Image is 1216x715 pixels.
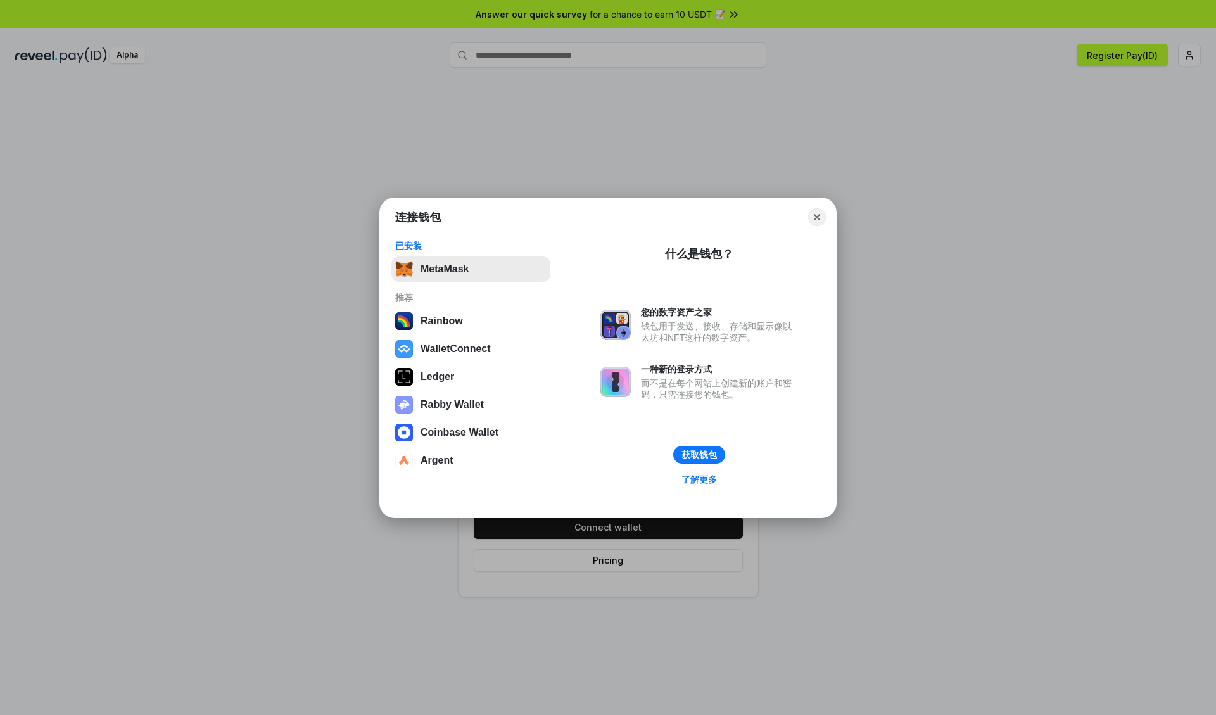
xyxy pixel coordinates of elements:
[681,449,717,460] div: 获取钱包
[421,455,453,466] div: Argent
[421,263,469,275] div: MetaMask
[391,308,550,334] button: Rainbow
[395,240,547,251] div: 已安装
[600,367,631,397] img: svg+xml,%3Csvg%20xmlns%3D%22http%3A%2F%2Fwww.w3.org%2F2000%2Fsvg%22%20fill%3D%22none%22%20viewBox...
[391,364,550,389] button: Ledger
[395,424,413,441] img: svg+xml,%3Csvg%20width%3D%2228%22%20height%3D%2228%22%20viewBox%3D%220%200%2028%2028%22%20fill%3D...
[673,446,725,464] button: 获取钱包
[421,371,454,383] div: Ledger
[641,377,798,400] div: 而不是在每个网站上创建新的账户和密码，只需连接您的钱包。
[681,474,717,485] div: 了解更多
[391,420,550,445] button: Coinbase Wallet
[395,368,413,386] img: svg+xml,%3Csvg%20xmlns%3D%22http%3A%2F%2Fwww.w3.org%2F2000%2Fsvg%22%20width%3D%2228%22%20height%3...
[395,452,413,469] img: svg+xml,%3Csvg%20width%3D%2228%22%20height%3D%2228%22%20viewBox%3D%220%200%2028%2028%22%20fill%3D...
[641,307,798,318] div: 您的数字资产之家
[395,260,413,278] img: svg+xml,%3Csvg%20fill%3D%22none%22%20height%3D%2233%22%20viewBox%3D%220%200%2035%2033%22%20width%...
[395,210,441,225] h1: 连接钱包
[395,312,413,330] img: svg+xml,%3Csvg%20width%3D%22120%22%20height%3D%22120%22%20viewBox%3D%220%200%20120%20120%22%20fil...
[641,364,798,375] div: 一种新的登录方式
[391,392,550,417] button: Rabby Wallet
[421,315,463,327] div: Rainbow
[421,427,498,438] div: Coinbase Wallet
[641,320,798,343] div: 钱包用于发送、接收、存储和显示像以太坊和NFT这样的数字资产。
[395,340,413,358] img: svg+xml,%3Csvg%20width%3D%2228%22%20height%3D%2228%22%20viewBox%3D%220%200%2028%2028%22%20fill%3D...
[665,246,733,262] div: 什么是钱包？
[391,448,550,473] button: Argent
[391,336,550,362] button: WalletConnect
[421,343,491,355] div: WalletConnect
[421,399,484,410] div: Rabby Wallet
[395,396,413,414] img: svg+xml,%3Csvg%20xmlns%3D%22http%3A%2F%2Fwww.w3.org%2F2000%2Fsvg%22%20fill%3D%22none%22%20viewBox...
[674,471,725,488] a: 了解更多
[600,310,631,340] img: svg+xml,%3Csvg%20xmlns%3D%22http%3A%2F%2Fwww.w3.org%2F2000%2Fsvg%22%20fill%3D%22none%22%20viewBox...
[395,292,547,303] div: 推荐
[391,256,550,282] button: MetaMask
[808,208,826,226] button: Close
